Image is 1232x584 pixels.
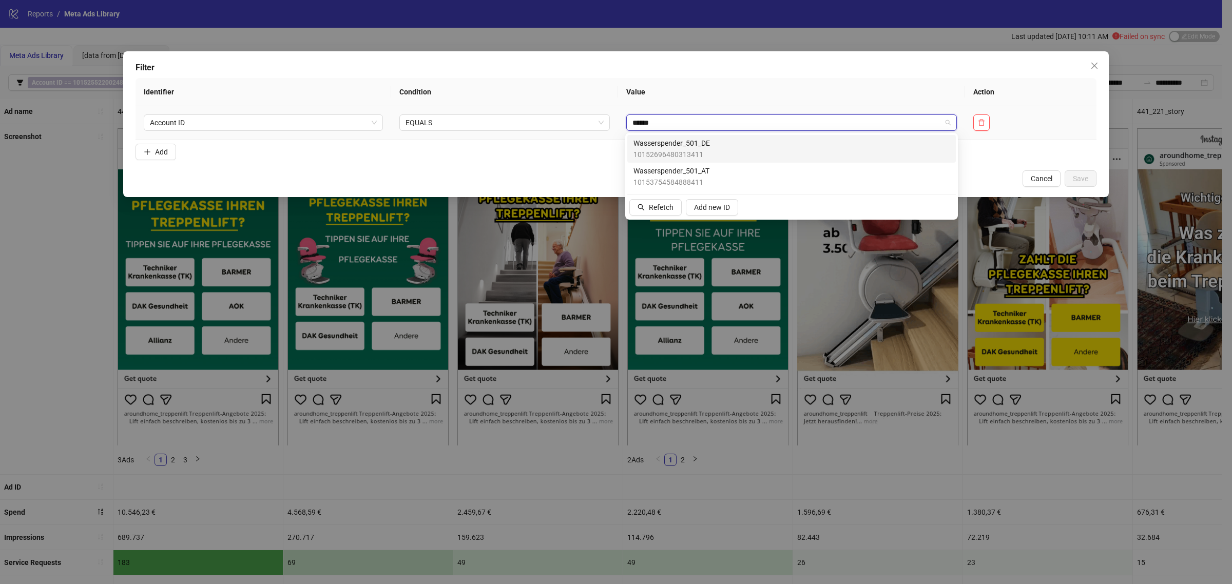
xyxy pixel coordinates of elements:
[136,62,1096,74] div: Filter
[136,78,391,106] th: Identifier
[1065,170,1096,187] button: Save
[633,177,709,188] span: 10153754584888411
[150,115,377,130] span: Account ID
[1031,174,1052,183] span: Cancel
[649,203,673,211] span: Refetch
[144,148,151,155] span: plus
[1086,57,1103,74] button: Close
[686,199,738,216] button: Add new ID
[965,78,1096,106] th: Action
[694,203,730,211] span: Add new ID
[155,148,168,156] span: Add
[633,165,709,177] span: Wasserspender_501_AT
[391,78,618,106] th: Condition
[618,78,966,106] th: Value
[1090,62,1099,70] span: close
[633,149,710,160] span: 10152696480313411
[978,119,985,126] span: delete
[406,115,604,130] span: EQUALS
[633,138,710,149] span: Wasserspender_501_DE
[627,135,956,163] div: Wasserspender_501_DE
[1023,170,1061,187] button: Cancel
[627,163,956,190] div: Wasserspender_501_AT
[638,204,645,211] span: search
[136,144,176,160] button: Add
[629,199,682,216] button: Refetch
